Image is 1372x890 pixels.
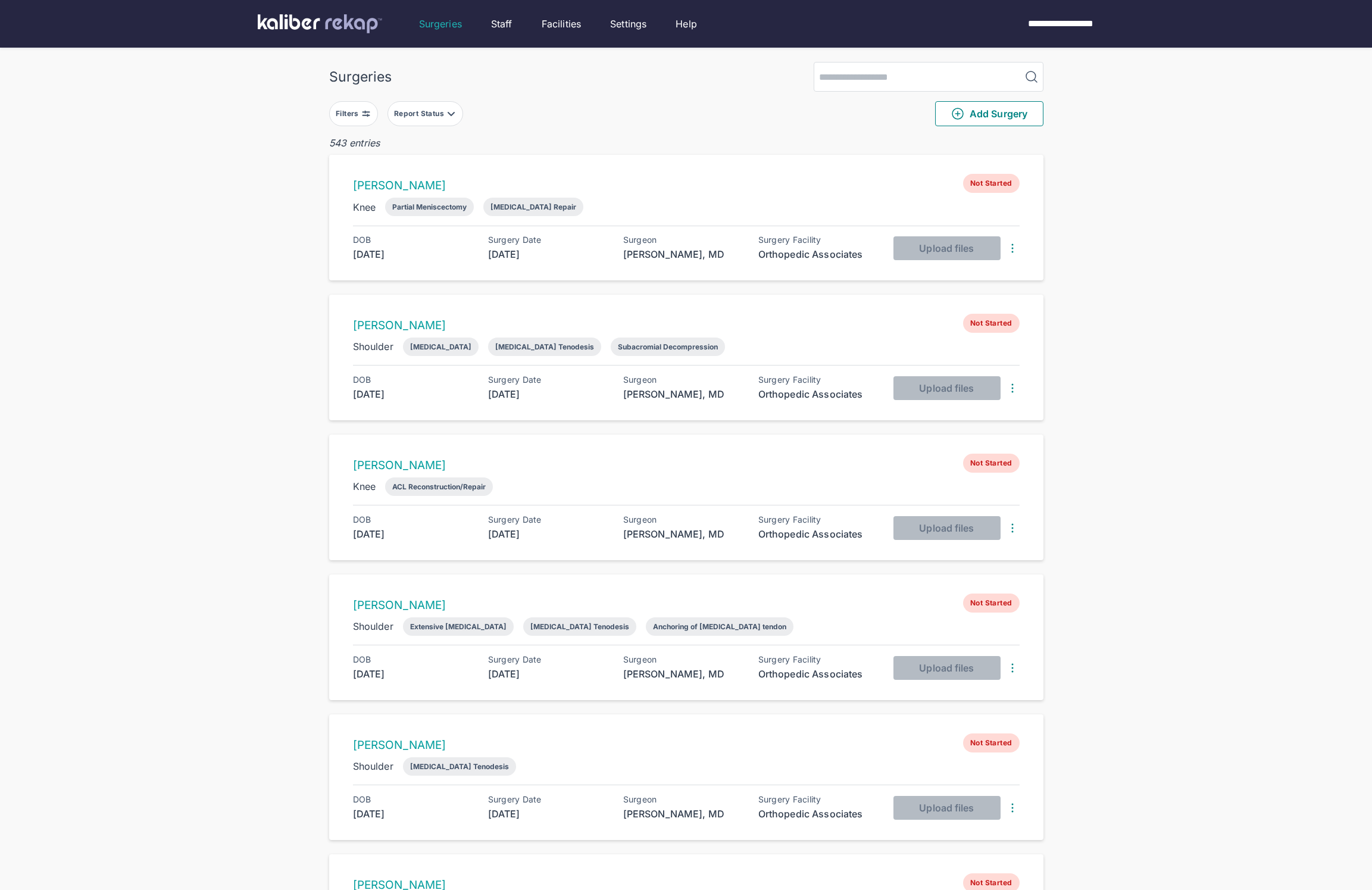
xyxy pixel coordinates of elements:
[419,17,462,31] a: Surgeries
[758,515,877,524] div: Surgery Facility
[392,482,486,491] div: ACL Reconstruction/Repair
[353,375,472,385] div: DOB
[623,375,742,385] div: Surgeon
[353,655,472,664] div: DOB
[951,107,1027,121] span: Add Surgery
[610,17,646,31] a: Settings
[353,387,472,401] div: [DATE]
[491,17,512,31] a: Staff
[676,17,697,31] a: Help
[392,202,467,211] div: Partial Meniscectomy
[758,235,877,245] div: Surgery Facility
[353,515,472,524] div: DOB
[758,667,877,681] div: Orthopedic Associates
[495,342,594,351] div: [MEDICAL_DATA] Tenodesis
[893,376,1001,400] button: Upload files
[1005,241,1020,255] img: DotsThreeVertical.31cb0eda.svg
[353,458,446,472] a: [PERSON_NAME]
[893,796,1001,820] button: Upload files
[353,619,393,633] div: Shoulder
[623,667,742,681] div: [PERSON_NAME], MD
[353,738,446,752] a: [PERSON_NAME]
[1005,381,1020,395] img: DotsThreeVertical.31cb0eda.svg
[329,68,392,85] div: Surgeries
[935,101,1043,126] button: Add Surgery
[410,342,471,351] div: [MEDICAL_DATA]
[488,527,607,541] div: [DATE]
[410,622,507,631] div: Extensive [MEDICAL_DATA]
[490,202,576,211] div: [MEDICAL_DATA] Repair
[758,387,877,401] div: Orthopedic Associates
[488,235,607,245] div: Surgery Date
[353,339,393,354] div: Shoulder
[963,454,1019,473] span: Not Started
[353,667,472,681] div: [DATE]
[919,662,974,674] span: Upload files
[353,235,472,245] div: DOB
[394,109,446,118] div: Report Status
[758,527,877,541] div: Orthopedic Associates
[893,516,1001,540] button: Upload files
[1005,521,1020,535] img: DotsThreeVertical.31cb0eda.svg
[623,807,742,821] div: [PERSON_NAME], MD
[1005,661,1020,675] img: DotsThreeVertical.31cb0eda.svg
[353,795,472,804] div: DOB
[353,807,472,821] div: [DATE]
[446,109,456,118] img: filter-caret-down-grey.b3560631.svg
[893,656,1001,680] button: Upload files
[951,107,965,121] img: PlusCircleGreen.5fd88d77.svg
[353,247,472,261] div: [DATE]
[653,622,786,631] div: Anchoring of [MEDICAL_DATA] tendon
[919,382,974,394] span: Upload files
[329,136,1043,150] div: 543 entries
[353,318,446,332] a: [PERSON_NAME]
[758,655,877,664] div: Surgery Facility
[488,667,607,681] div: [DATE]
[1024,70,1039,84] img: MagnifyingGlass.1dc66aab.svg
[623,247,742,261] div: [PERSON_NAME], MD
[353,598,446,612] a: [PERSON_NAME]
[488,247,607,261] div: [DATE]
[353,479,376,494] div: Knee
[623,515,742,524] div: Surgeon
[542,17,582,31] a: Facilities
[410,762,509,771] div: [MEDICAL_DATA] Tenodesis
[488,795,607,804] div: Surgery Date
[758,247,877,261] div: Orthopedic Associates
[361,109,371,118] img: faders-horizontal-grey.d550dbda.svg
[329,101,378,126] button: Filters
[488,655,607,664] div: Surgery Date
[963,174,1019,193] span: Not Started
[1005,801,1020,815] img: DotsThreeVertical.31cb0eda.svg
[488,807,607,821] div: [DATE]
[623,527,742,541] div: [PERSON_NAME], MD
[893,236,1001,260] button: Upload files
[336,109,361,118] div: Filters
[919,802,974,814] span: Upload files
[963,594,1019,613] span: Not Started
[258,14,382,33] img: kaliber labs logo
[353,759,393,773] div: Shoulder
[758,807,877,821] div: Orthopedic Associates
[353,527,472,541] div: [DATE]
[623,387,742,401] div: [PERSON_NAME], MD
[488,375,607,385] div: Surgery Date
[387,101,463,126] button: Report Status
[353,200,376,214] div: Knee
[963,733,1019,752] span: Not Started
[623,235,742,245] div: Surgeon
[488,515,607,524] div: Surgery Date
[353,179,446,192] a: [PERSON_NAME]
[758,375,877,385] div: Surgery Facility
[758,795,877,804] div: Surgery Facility
[919,242,974,254] span: Upload files
[618,342,718,351] div: Subacromial Decompression
[530,622,629,631] div: [MEDICAL_DATA] Tenodesis
[623,795,742,804] div: Surgeon
[963,314,1019,333] span: Not Started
